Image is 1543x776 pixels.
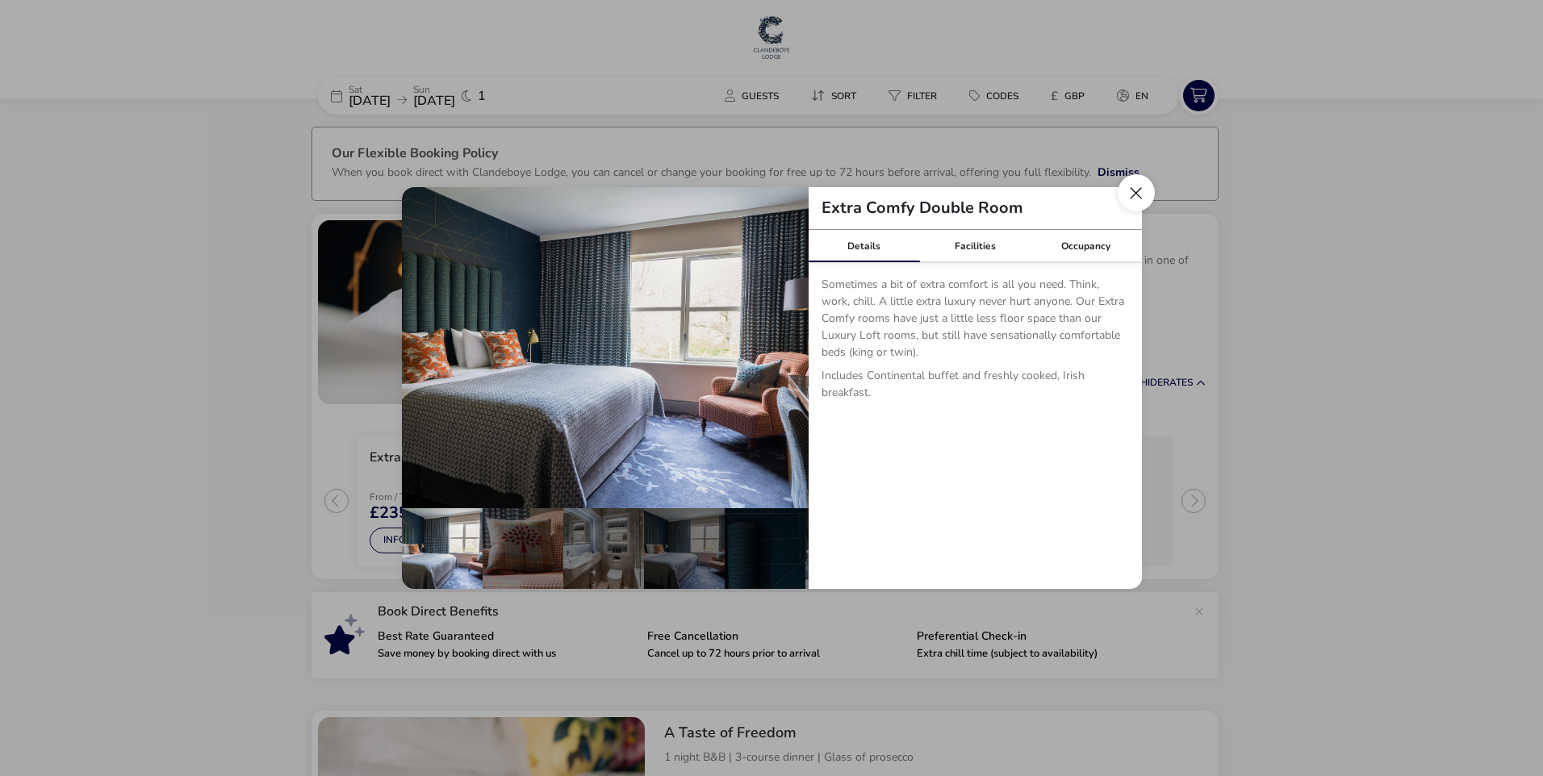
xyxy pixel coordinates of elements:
[822,276,1129,367] p: Sometimes a bit of extra comfort is all you need. Think, work, chill. A little extra luxury never...
[809,200,1036,216] h2: Extra Comfy Double Room
[402,187,1142,589] div: details
[1118,174,1155,211] button: Close dialog
[402,187,809,508] img: 2fc8d8194b289e90031513efd3cd5548923c7455a633bcbef55e80dd528340a8
[809,230,920,262] div: Details
[1031,230,1142,262] div: Occupancy
[919,230,1031,262] div: Facilities
[822,367,1129,407] p: Includes Continental buffet and freshly cooked, Irish breakfast.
